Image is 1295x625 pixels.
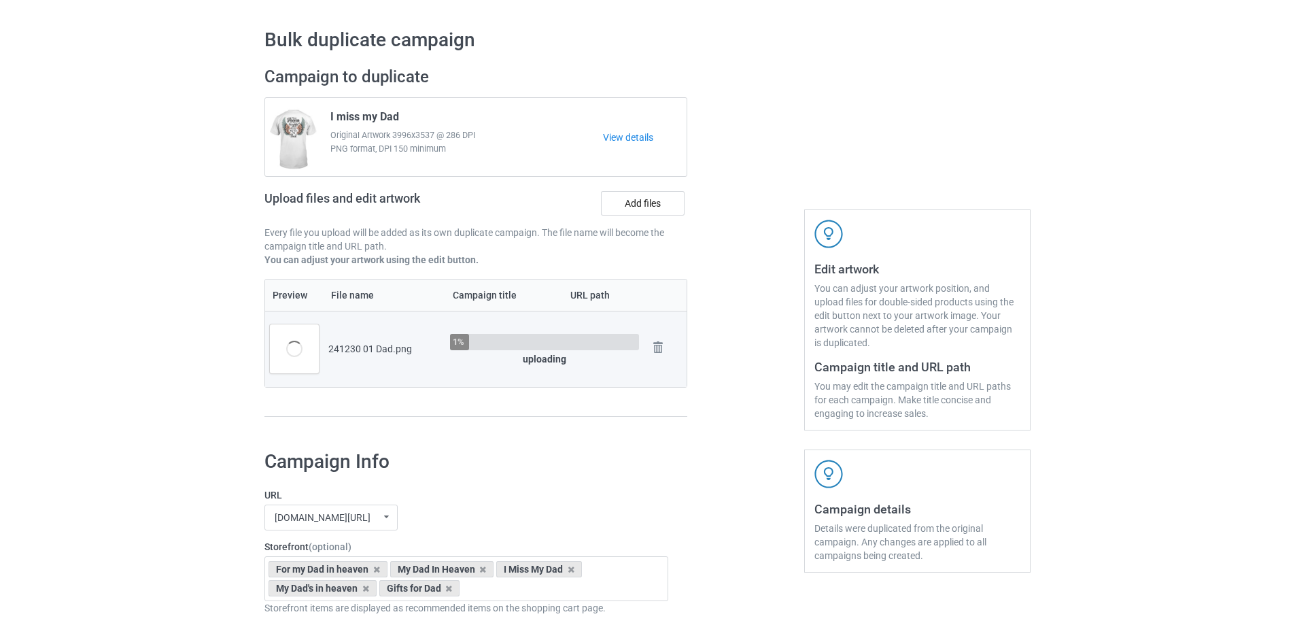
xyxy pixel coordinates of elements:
h3: Campaign title and URL path [814,359,1020,375]
div: My Dad In Heaven [390,561,494,577]
h3: Campaign details [814,501,1020,517]
div: [DOMAIN_NAME][URL] [275,513,370,522]
h2: Campaign to duplicate [264,67,687,88]
b: You can adjust your artwork using the edit button. [264,254,479,265]
span: (optional) [309,541,351,552]
p: Every file you upload will be added as its own duplicate campaign. The file name will become the ... [264,226,687,253]
span: PNG format, DPI 150 minimum [330,142,603,156]
h1: Bulk duplicate campaign [264,28,1031,52]
h1: Campaign Info [264,450,668,474]
th: URL path [563,280,644,311]
div: Gifts for Dad [379,580,460,596]
img: svg+xml;base64,PD94bWwgdmVyc2lvbj0iMS4wIiBlbmNvZGluZz0iVVRGLTgiPz4KPHN2ZyB3aWR0aD0iMjhweCIgaGVpZ2... [649,338,668,357]
th: File name [324,280,445,311]
h2: Upload files and edit artwork [264,191,518,216]
img: svg+xml;base64,PD94bWwgdmVyc2lvbj0iMS4wIiBlbmNvZGluZz0iVVRGLTgiPz4KPHN2ZyB3aWR0aD0iNDJweCIgaGVpZ2... [814,460,843,488]
span: Original Artwork 3996x3537 @ 286 DPI [330,129,603,142]
span: I miss my Dad [330,110,399,129]
img: svg+xml;base64,PD94bWwgdmVyc2lvbj0iMS4wIiBlbmNvZGluZz0iVVRGLTgiPz4KPHN2ZyB3aWR0aD0iNDJweCIgaGVpZ2... [814,220,843,248]
h3: Edit artwork [814,261,1020,277]
div: uploading [450,352,639,366]
label: URL [264,488,668,502]
a: View details [603,131,687,144]
th: Campaign title [445,280,563,311]
th: Preview [265,280,324,311]
div: Details were duplicated from the original campaign. Any changes are applied to all campaigns bein... [814,522,1020,562]
div: Storefront items are displayed as recommended items on the shopping cart page. [264,601,668,615]
div: For my Dad in heaven [269,561,387,577]
div: 241230 01 Dad.png [328,342,441,356]
div: You can adjust your artwork position, and upload files for double-sided products using the edit b... [814,282,1020,350]
label: Storefront [264,540,668,554]
label: Add files [601,191,685,216]
div: My Dad's in heaven [269,580,377,596]
div: You may edit the campaign title and URL paths for each campaign. Make title concise and engaging ... [814,379,1020,420]
div: I Miss My Dad [496,561,582,577]
div: 1% [453,337,464,346]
